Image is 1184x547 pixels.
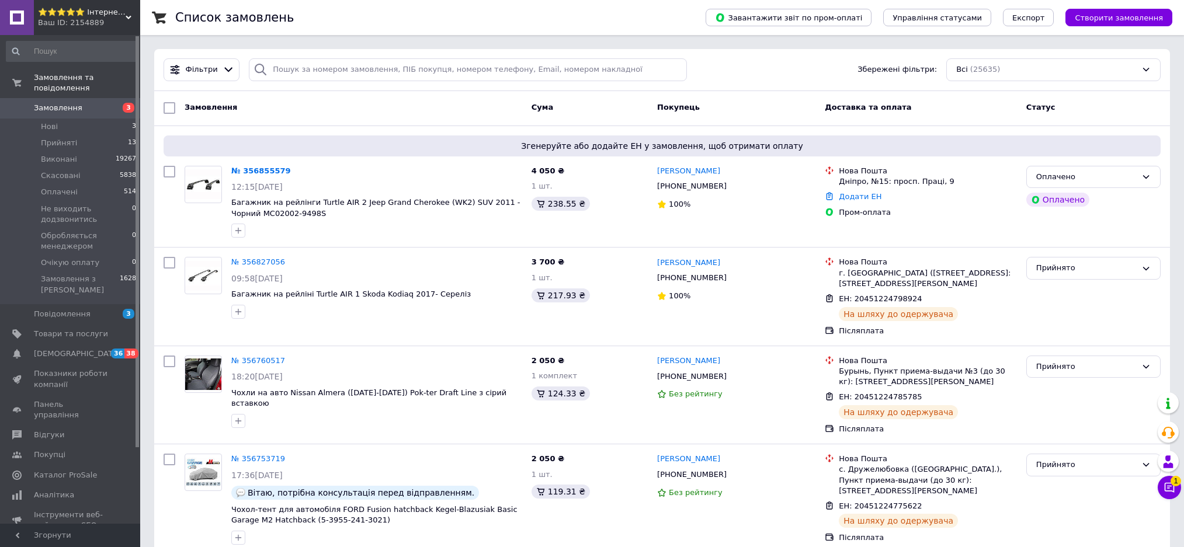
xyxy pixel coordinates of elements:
a: № 356827056 [231,257,285,266]
button: Створити замовлення [1065,9,1172,26]
span: Прийняті [41,138,77,148]
span: ЕН: 20451224798924 [839,294,922,303]
a: [PERSON_NAME] [657,166,720,177]
div: Нова Пошта [839,257,1017,267]
span: 514 [124,187,136,197]
span: Інструменти веб-майстра та SEO [34,510,108,531]
div: г. [GEOGRAPHIC_DATA] ([STREET_ADDRESS]: [STREET_ADDRESS][PERSON_NAME] [839,268,1017,289]
span: 1 [1171,476,1181,486]
span: 18:20[DATE] [231,372,283,381]
span: Замовлення [34,103,82,113]
span: Повідомлення [34,309,91,319]
img: :speech_balloon: [236,488,245,497]
span: Створити замовлення [1075,13,1163,22]
div: Дніпро, №15: просп. Праці, 9 [839,176,1017,187]
a: Чохол-тент для автомобіля FORD Fusion hatchback Kegel-Blazusiak Basic Garage M2 Hatchback (5-3955... [231,505,518,525]
div: с. Дружелюбовка ([GEOGRAPHIC_DATA].), Пункт приема-выдачи (до 30 кг): [STREET_ADDRESS][PERSON_NAME] [839,464,1017,496]
span: Замовлення з [PERSON_NAME] [41,274,120,295]
a: Фото товару [185,356,222,393]
span: ЕН: 20451224785785 [839,392,922,401]
span: 1628 [120,274,136,295]
div: Оплачено [1026,193,1089,207]
a: Фото товару [185,166,222,203]
a: [PERSON_NAME] [657,257,720,269]
div: 124.33 ₴ [532,386,590,400]
a: [PERSON_NAME] [657,454,720,465]
a: № 356855579 [231,166,291,175]
span: Статус [1026,103,1055,112]
span: Чохли на авто Nissan Almera ([DATE]-[DATE]) Pok-ter Draft Line з сірий вставкою [231,388,506,408]
button: Чат з покупцем1 [1158,476,1181,499]
span: Аналітика [34,490,74,500]
div: Нова Пошта [839,454,1017,464]
span: 19267 [116,154,136,165]
span: Доставка та оплата [825,103,911,112]
span: Завантажити звіт по пром-оплаті [715,12,862,23]
a: Додати ЕН [839,192,881,201]
span: Всі [956,64,968,75]
h1: Список замовлень [175,11,294,25]
span: Каталог ProSale [34,470,97,480]
div: На шляху до одержувача [839,514,958,528]
span: 3 [123,309,134,319]
span: Управління статусами [893,13,982,22]
span: 3 [132,121,136,132]
span: ЕН: 20451224775622 [839,501,922,510]
span: 0 [132,204,136,225]
div: Ваш ID: 2154889 [38,18,140,28]
div: Післяплата [839,326,1017,336]
span: 38 [124,349,138,358]
img: Фото товару [185,358,221,390]
span: Замовлення та повідомлення [34,72,140,93]
div: Бурынь, Пункт приема-выдачи №3 (до 30 кг): [STREET_ADDRESS][PERSON_NAME] [839,366,1017,387]
span: 1 шт. [532,182,553,190]
span: [PHONE_NUMBER] [657,372,727,381]
div: Прийнято [1036,262,1137,274]
img: Фото товару [185,261,221,291]
span: Згенеруйте або додайте ЕН у замовлення, щоб отримати оплату [168,140,1156,152]
span: 09:58[DATE] [231,274,283,283]
span: [DEMOGRAPHIC_DATA] [34,349,120,359]
span: Без рейтингу [669,488,723,497]
img: Фото товару [185,458,221,487]
span: Очікую оплату [41,257,99,268]
a: Багажник на рейліні Turtle AIR 1 Skoda Kodiaq 2017- Сереліз [231,290,471,298]
span: 4 050 ₴ [532,166,564,175]
span: Товари та послуги [34,329,108,339]
span: 3 [123,103,134,113]
div: 119.31 ₴ [532,485,590,499]
span: (25635) [970,65,1001,74]
div: На шляху до одержувача [839,307,958,321]
button: Управління статусами [883,9,991,26]
span: Cума [532,103,553,112]
a: Створити замовлення [1054,13,1172,22]
input: Пошук за номером замовлення, ПІБ покупця, номером телефону, Email, номером накладної [249,58,687,81]
span: Покупці [34,450,65,460]
button: Завантажити звіт по пром-оплаті [706,9,871,26]
span: Нові [41,121,58,132]
div: Оплачено [1036,171,1137,183]
div: Прийнято [1036,459,1137,471]
a: № 356753719 [231,454,285,463]
span: 0 [132,231,136,252]
input: Пошук [6,41,137,62]
span: 2 050 ₴ [532,454,564,463]
a: Багажник на рейлінги Turtle AIR 2 Jeep Grand Cherokee (WK2) SUV 2011 - Чорний MC02002-9498S [231,198,520,218]
span: Відгуки [34,430,64,440]
div: Нова Пошта [839,166,1017,176]
span: Скасовані [41,170,81,181]
span: Покупець [657,103,700,112]
a: Фото товару [185,257,222,294]
span: Вітаю, потрібна консультація перед відправленням. [248,488,474,497]
div: 238.55 ₴ [532,197,590,211]
div: 217.93 ₴ [532,288,590,302]
span: 100% [669,291,690,300]
span: 5838 [120,170,136,181]
span: Без рейтингу [669,389,723,398]
span: Оплачені [41,187,78,197]
div: На шляху до одержувача [839,405,958,419]
span: Панель управління [34,399,108,420]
